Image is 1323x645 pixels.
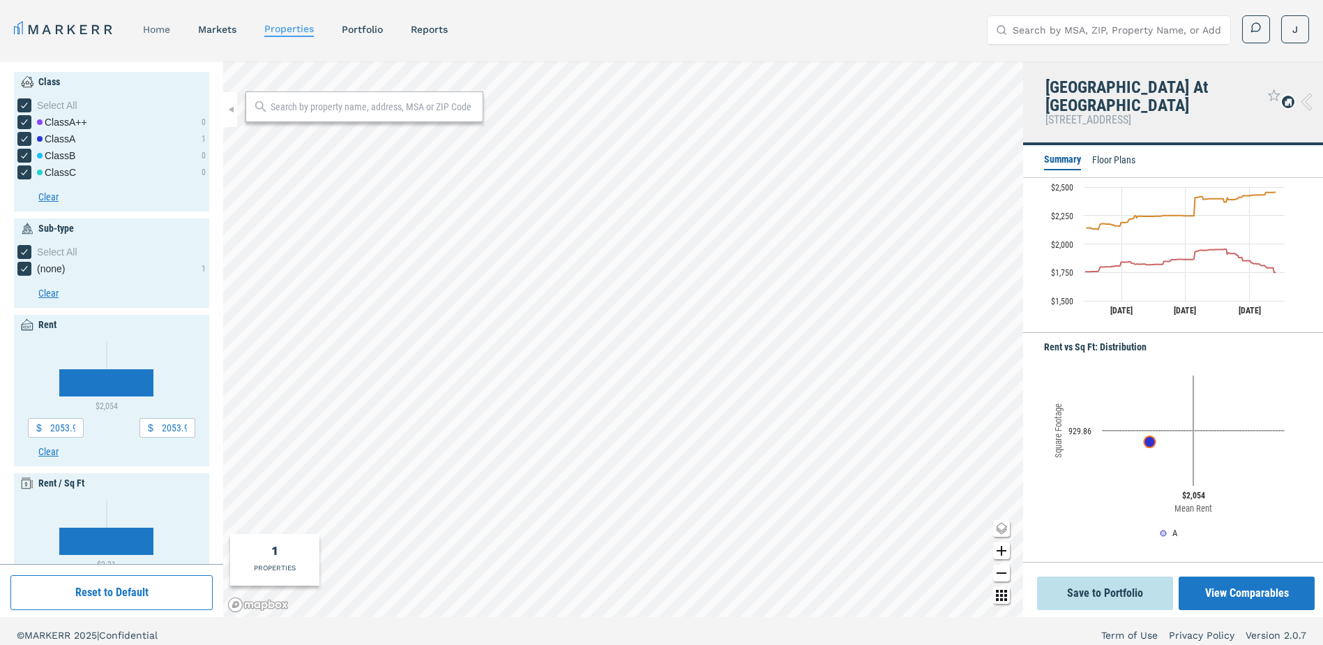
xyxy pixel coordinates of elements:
[1053,403,1064,458] text: Square Footage
[1013,16,1222,44] input: Search by MSA, ZIP, Property Name, or Address
[59,528,153,555] path: $2.21 - $2.21, 1. Histogram.
[1092,153,1135,170] li: Floor Plans
[1101,628,1158,642] a: Term of Use
[37,98,206,112] div: Select All
[254,563,296,573] div: PROPERTIES
[1045,78,1258,114] div: [GEOGRAPHIC_DATA] At [GEOGRAPHIC_DATA]
[1045,114,1280,126] h5: [STREET_ADDRESS]
[17,149,75,163] div: [object Object] checkbox input
[24,630,74,641] span: MARKERR
[202,166,206,179] div: 0
[17,132,75,146] div: [object Object] checkbox input
[272,541,278,560] div: Total of properties
[993,520,1010,537] button: Change style map button
[1044,369,1302,543] div: Chart. Highcharts interactive chart.
[38,476,84,491] div: Rent / Sq Ft
[993,542,1010,559] button: Zoom in map button
[1051,268,1073,278] text: $1,750
[993,565,1010,581] button: Zoom out map button
[202,116,206,128] div: 0
[264,23,314,34] a: properties
[1044,152,1081,170] li: Summary
[10,575,213,610] button: Reset to Default
[1172,528,1178,538] text: A
[1037,577,1173,610] button: Save to Portfolio
[1044,369,1292,543] svg: Interactive chart
[1044,340,1302,355] h5: Rent vs Sq Ft: Distribution
[1068,427,1091,436] text: 929.86
[1246,628,1306,642] a: Version 2.0.7
[37,132,75,146] div: Class A
[28,341,185,410] svg: Interactive chart
[271,100,476,114] input: Search by property name, address, MSA or ZIP Code
[38,445,206,459] button: Clear button
[1044,151,1292,325] svg: Interactive chart
[143,24,170,35] a: home
[37,245,206,259] div: Select All
[202,262,206,275] div: 1
[198,24,236,35] a: markets
[17,165,76,179] div: [object Object] checkbox input
[28,500,185,569] svg: Interactive chart
[1051,297,1073,306] text: $1,500
[1292,22,1298,36] span: J
[342,24,383,35] a: Portfolio
[38,318,56,332] div: Rent
[202,133,206,145] div: 1
[99,630,158,641] span: Confidential
[17,98,206,112] div: [object Object] checkbox input
[1144,436,1156,447] path: Bristol At New Riverside, 929.86. A.
[28,500,195,569] div: Chart. Highcharts interactive chart.
[37,149,75,163] div: Class B
[17,115,87,129] div: [object Object] checkbox input
[59,369,153,396] path: $2,054 - $2,054, 1. Histogram.
[1051,183,1073,193] text: $2,500
[37,115,87,129] div: Class A++
[993,587,1010,604] button: Other options map button
[38,286,206,301] button: Clear button
[202,149,206,162] div: 0
[1174,503,1212,514] text: Mean Rent
[17,630,24,641] span: ©
[1169,628,1234,642] a: Privacy Policy
[1051,240,1073,250] text: $2,000
[1179,577,1315,610] button: View Comparables
[1281,15,1309,43] button: J
[97,560,116,570] text: $2.21
[37,165,76,179] div: Class C
[17,245,206,259] div: [object Object] checkbox input
[1182,491,1205,501] text: $2,054
[17,262,65,276] div: (none) checkbox input
[1051,212,1073,221] text: $2,250
[38,75,60,89] div: Class
[74,630,99,641] span: 2025 |
[227,597,289,613] a: Mapbox logo
[37,262,65,276] span: (none)
[411,24,448,35] a: reports
[1044,151,1302,325] div: Chart. Highcharts interactive chart.
[223,61,1023,617] canvas: Map
[1174,306,1196,316] text: [DATE]
[38,221,74,236] div: Sub-type
[14,20,115,39] a: MARKERR
[96,401,118,411] text: $2,054
[28,341,195,410] div: Chart. Highcharts interactive chart.
[1239,306,1261,316] text: [DATE]
[38,190,206,205] button: Clear button
[1110,306,1133,316] text: [DATE]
